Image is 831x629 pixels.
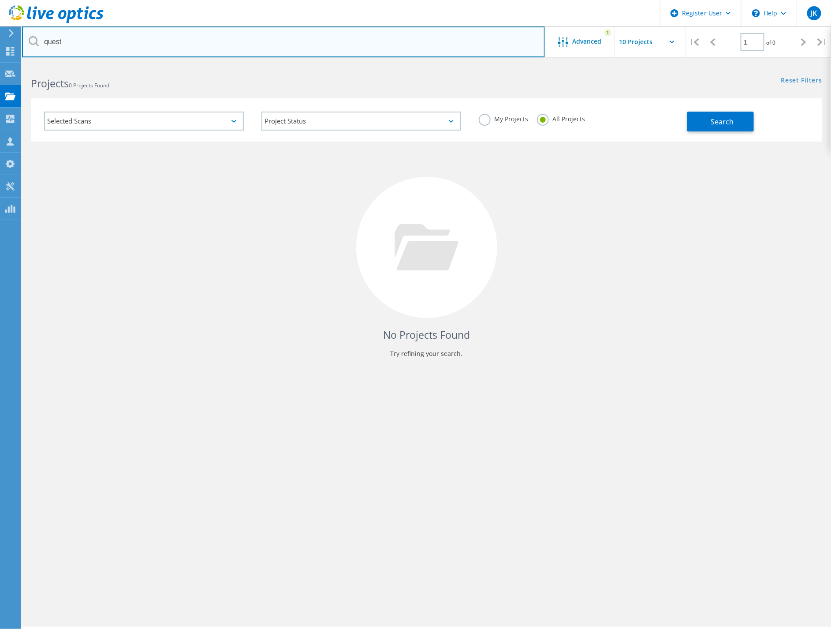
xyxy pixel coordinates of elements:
[40,328,813,342] h4: No Projects Found
[686,26,704,58] div: |
[781,77,822,85] a: Reset Filters
[69,82,109,89] span: 0 Projects Found
[813,26,831,58] div: |
[537,114,585,122] label: All Projects
[479,114,528,122] label: My Projects
[261,112,461,131] div: Project Status
[711,117,734,127] span: Search
[31,76,69,90] b: Projects
[767,39,776,46] span: of 0
[752,9,760,17] svg: \n
[9,19,104,25] a: Live Optics Dashboard
[22,26,545,57] input: Search projects by name, owner, ID, company, etc
[44,112,244,131] div: Selected Scans
[573,38,602,45] span: Advanced
[40,347,813,361] p: Try refining your search.
[687,112,754,131] button: Search
[811,10,817,17] span: JK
